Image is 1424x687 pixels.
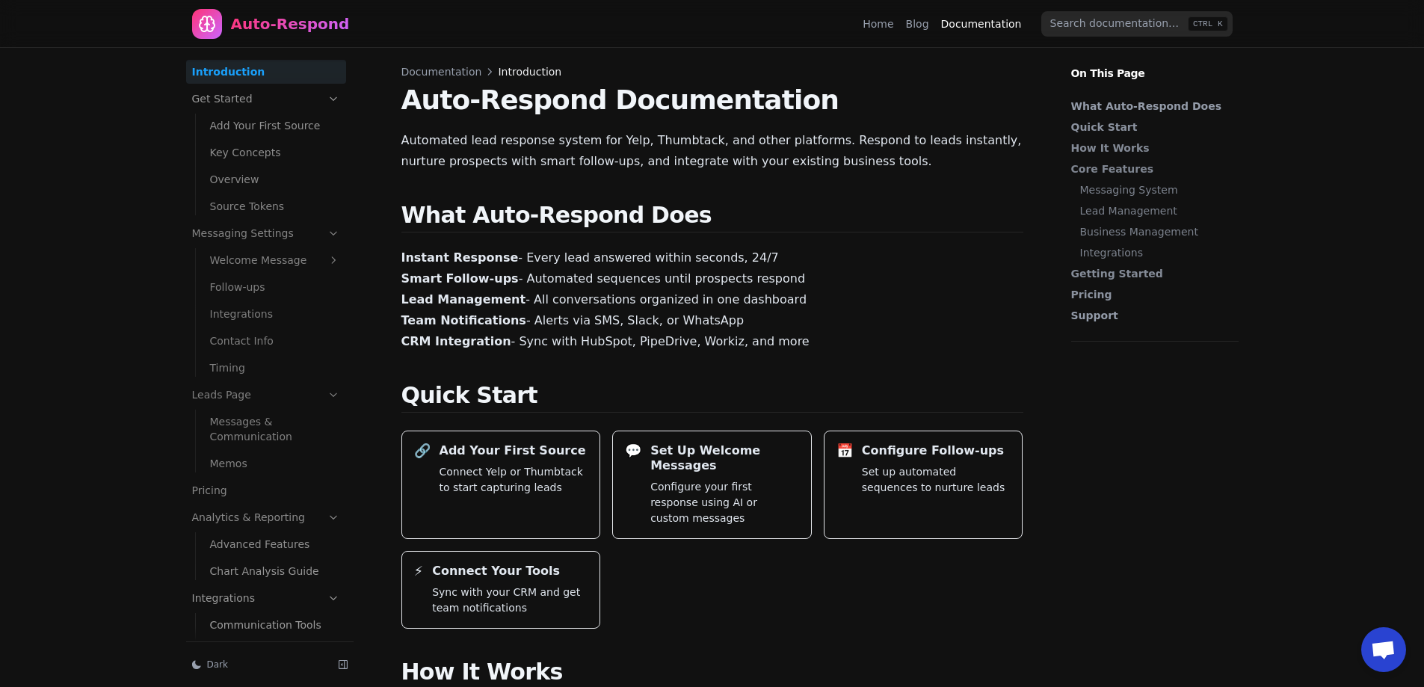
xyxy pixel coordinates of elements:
a: Messaging System [1080,182,1231,197]
p: Set up automated sequences to nurture leads [862,464,1011,496]
a: Pricing [1071,287,1231,302]
strong: CRM Integration [401,334,511,348]
div: 💬 [625,443,641,458]
a: Open chat [1361,627,1406,672]
p: Sync with your CRM and get team notifications [432,585,588,616]
h1: Auto-Respond Documentation [401,85,1023,115]
h3: Set Up Welcome Messages [650,443,799,473]
span: Documentation [401,64,482,79]
button: Collapse sidebar [333,654,354,675]
strong: Instant Response [401,250,519,265]
h2: Quick Start [401,382,1023,413]
a: ⚡Connect Your ToolsSync with your CRM and get team notifications [401,551,601,629]
a: 🔗Add Your First SourceConnect Yelp or Thumbtack to start capturing leads [401,431,601,539]
a: Integrations [1080,245,1231,260]
a: 💬Set Up Welcome MessagesConfigure your first response using AI or custom messages [612,431,812,539]
a: Blog [906,16,929,31]
a: Introduction [186,60,346,84]
a: Communication Tools [204,613,346,637]
a: Home page [192,9,350,39]
h2: What Auto-Respond Does [401,202,1023,232]
a: Quick Start [1071,120,1231,135]
p: - Every lead answered within seconds, 24/7 - Automated sequences until prospects respond - All co... [401,247,1023,352]
a: CRM Systems [204,640,346,664]
a: Lead Management [1080,203,1231,218]
h3: Connect Your Tools [432,564,560,579]
p: Automated lead response system for Yelp, Thumbtack, and other platforms. Respond to leads instant... [401,130,1023,172]
a: Add Your First Source [204,114,346,138]
a: Pricing [186,478,346,502]
a: Chart Analysis Guide [204,559,346,583]
a: Integrations [204,302,346,326]
p: On This Page [1059,48,1251,81]
input: Search documentation… [1041,11,1233,37]
a: Memos [204,452,346,475]
a: Follow-ups [204,275,346,299]
a: Messages & Communication [204,410,346,449]
a: Integrations [186,586,346,610]
a: Welcome Message [204,248,346,272]
a: Advanced Features [204,532,346,556]
p: Configure your first response using AI or custom messages [650,479,799,526]
span: Introduction [498,64,561,79]
a: Documentation [941,16,1022,31]
a: What Auto-Respond Does [1071,99,1231,114]
a: Analytics & Reporting [186,505,346,529]
h3: Configure Follow-ups [862,443,1004,458]
div: ⚡ [414,564,424,579]
p: Connect Yelp or Thumbtack to start capturing leads [440,464,588,496]
a: Timing [204,356,346,380]
div: Auto-Respond [231,13,350,34]
div: 🔗 [414,443,431,458]
button: Dark [186,654,327,675]
a: Leads Page [186,383,346,407]
a: How It Works [1071,141,1231,155]
a: Contact Info [204,329,346,353]
div: 📅 [836,443,853,458]
a: Key Concepts [204,141,346,164]
strong: Lead Management [401,292,526,306]
a: Overview [204,167,346,191]
strong: Smart Follow-ups [401,271,519,286]
a: 📅Configure Follow-upsSet up automated sequences to nurture leads [824,431,1023,539]
a: Messaging Settings [186,221,346,245]
strong: Team Notifications [401,313,526,327]
a: Core Features [1071,161,1231,176]
a: Getting Started [1071,266,1231,281]
a: Support [1071,308,1231,323]
h3: Add Your First Source [440,443,586,458]
a: Home [863,16,893,31]
a: Get Started [186,87,346,111]
a: Source Tokens [204,194,346,218]
a: Business Management [1080,224,1231,239]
